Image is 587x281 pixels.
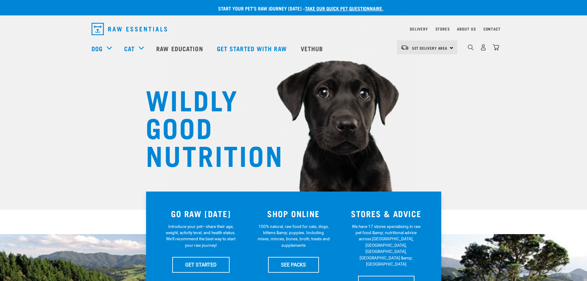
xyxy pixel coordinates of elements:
[305,7,383,10] a: take our quick pet questionnaire.
[92,44,103,53] a: Dog
[268,257,319,272] a: SEE PACKS
[344,209,429,218] h3: STORES & ADVICE
[493,44,499,51] img: home-icon@2x.png
[211,36,295,61] a: Get started with Raw
[350,223,422,267] p: We have 17 stores specialising in raw pet food &amp; nutritional advice across [GEOGRAPHIC_DATA],...
[87,20,501,38] nav: dropdown navigation
[468,44,474,50] img: home-icon-1@2x.png
[92,23,167,35] img: Raw Essentials Logo
[150,36,210,61] a: Raw Education
[483,28,501,30] a: Contact
[457,28,476,30] a: About Us
[257,223,330,249] p: 100% natural, raw food for cats, dogs, kittens &amp; puppies. Including mixes, minces, bones, bro...
[251,209,336,218] h3: SHOP ONLINE
[295,36,331,61] a: Vethub
[480,44,487,51] img: user.png
[165,223,237,249] p: Introduce your pet—share their age, weight, activity level, and health status. We'll recommend th...
[401,45,409,50] img: van-moving.png
[158,209,244,218] h3: GO RAW [DATE]
[410,28,428,30] a: Delivery
[412,47,448,49] span: Set Delivery Area
[124,44,135,53] a: Cat
[435,28,450,30] a: Stores
[172,257,230,272] a: GET STARTED
[146,85,269,168] h1: WILDLY GOOD NUTRITION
